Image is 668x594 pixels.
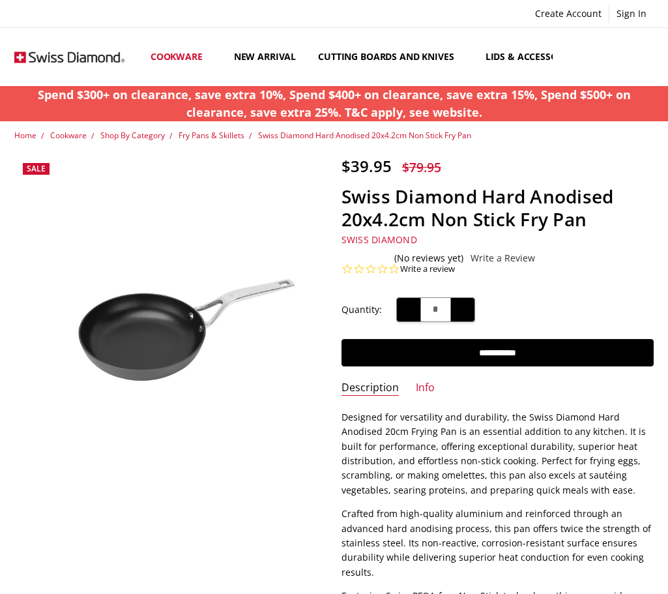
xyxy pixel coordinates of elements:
span: $39.95 [341,155,392,177]
a: Fry Pans & Skillets [179,130,244,141]
img: Free Shipping On Every Order [14,35,124,80]
a: Lids & Accessories [474,28,597,86]
a: Cookware [50,130,87,141]
a: Home [14,130,36,141]
a: New arrival [223,28,307,86]
p: Designed for versatility and durability, the Swiss Diamond Hard Anodised 20cm Frying Pan is an es... [341,410,654,497]
a: Write a Review [471,253,535,263]
img: Swiss Diamond Hard Anodised 20x4.2cm Non Stick Fry Pan [46,475,48,477]
h1: Swiss Diamond Hard Anodised 20x4.2cm Non Stick Fry Pan [341,185,654,231]
label: Quantity: [341,303,382,317]
a: Write a review [400,263,455,275]
a: Swiss Diamond Hard Anodised 20x4.2cm Non Stick Fry Pan [258,130,471,141]
p: Spend $300+ on clearance, save extra 10%, Spend $400+ on clearance, save extra 15%, Spend $500+ o... [7,86,661,121]
a: Info [416,381,435,396]
a: Description [341,381,399,396]
a: Cutting boards and knives [307,28,474,86]
p: Crafted from high-quality aluminium and reinforced through an advanced hard anodising process, th... [341,507,654,580]
img: Swiss Diamond Hard Anodised 20x4.2cm Non Stick Fry Pan [42,475,44,477]
span: (No reviews yet) [394,253,463,263]
span: $79.95 [402,158,441,176]
a: Cookware [139,28,223,86]
img: Swiss Diamond Hard Anodised 20x4.2cm Non Stick Fry Pan [14,208,327,417]
a: Shop By Category [100,130,165,141]
a: Create Account [528,5,609,23]
a: Swiss Diamond [341,233,417,246]
a: Sign In [609,5,654,23]
span: Sale [27,163,46,174]
a: Swiss Diamond Hard Anodised 20x4.2cm Non Stick Fry Pan [14,156,327,469]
